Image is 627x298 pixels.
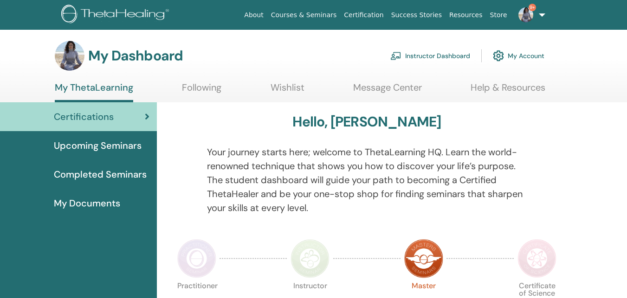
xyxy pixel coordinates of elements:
[177,239,216,278] img: Practitioner
[291,239,330,278] img: Instructor
[182,82,221,100] a: Following
[486,7,511,24] a: Store
[207,145,527,215] p: Your journey starts here; welcome to ThetaLearning HQ. Learn the world-renowned technique that sh...
[471,82,545,100] a: Help & Resources
[388,7,446,24] a: Success Stories
[390,52,401,60] img: chalkboard-teacher.svg
[88,47,183,64] h3: My Dashboard
[493,46,544,66] a: My Account
[54,110,114,124] span: Certifications
[55,82,133,102] a: My ThetaLearning
[54,196,120,210] span: My Documents
[61,5,172,26] img: logo.png
[446,7,486,24] a: Resources
[517,239,556,278] img: Certificate of Science
[340,7,387,24] a: Certification
[240,7,267,24] a: About
[353,82,422,100] a: Message Center
[529,4,536,11] span: 9+
[518,7,533,22] img: default.jpg
[404,239,443,278] img: Master
[292,113,441,130] h3: Hello, [PERSON_NAME]
[390,46,470,66] a: Instructor Dashboard
[267,7,341,24] a: Courses & Seminars
[54,167,147,181] span: Completed Seminars
[55,41,84,71] img: default.jpg
[54,139,142,152] span: Upcoming Seminars
[271,82,304,100] a: Wishlist
[493,48,504,64] img: cog.svg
